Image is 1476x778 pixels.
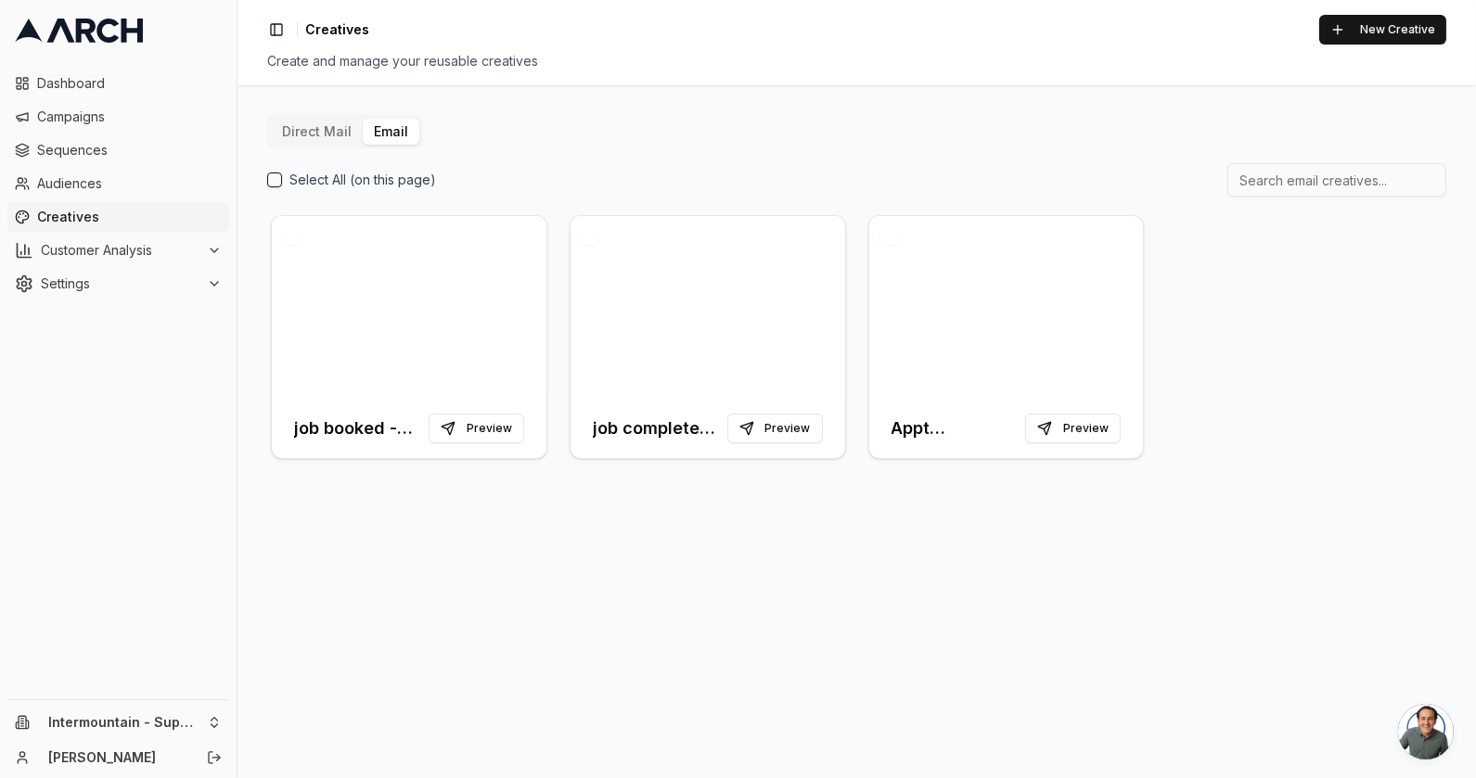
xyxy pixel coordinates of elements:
span: Creatives [305,20,369,39]
label: Select All (on this page) [289,171,436,189]
a: Audiences [7,169,229,198]
span: Settings [41,274,199,293]
button: Preview [429,414,524,443]
a: [PERSON_NAME] [48,748,186,767]
span: Customer Analysis [41,241,199,260]
input: Search email creatives... [1227,163,1446,197]
a: Sequences [7,135,229,165]
span: Creatives [37,208,222,226]
a: Open chat [1398,704,1454,759]
h3: job booked - thank you [294,415,421,441]
a: Creatives [7,202,229,232]
button: Preview [727,414,823,443]
a: Dashboard [7,69,229,98]
span: Dashboard [37,74,222,93]
nav: breadcrumb [305,20,369,39]
span: Campaigns [37,108,222,126]
button: New Creative [1319,15,1446,45]
button: Log out [201,745,227,771]
div: Create and manage your reusable creatives [267,52,1446,70]
h3: Appt Confirmation [892,415,1019,441]
span: Intermountain - Superior Water & Air [48,714,199,731]
button: Preview [1025,414,1121,443]
span: Audiences [37,174,222,193]
button: Settings [7,269,229,299]
span: Sequences [37,141,222,159]
h3: job completed - thank you [593,415,720,441]
a: Campaigns [7,102,229,132]
button: Customer Analysis [7,236,229,265]
button: Direct Mail [271,119,363,145]
button: Email [363,119,419,145]
button: Intermountain - Superior Water & Air [7,708,229,737]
